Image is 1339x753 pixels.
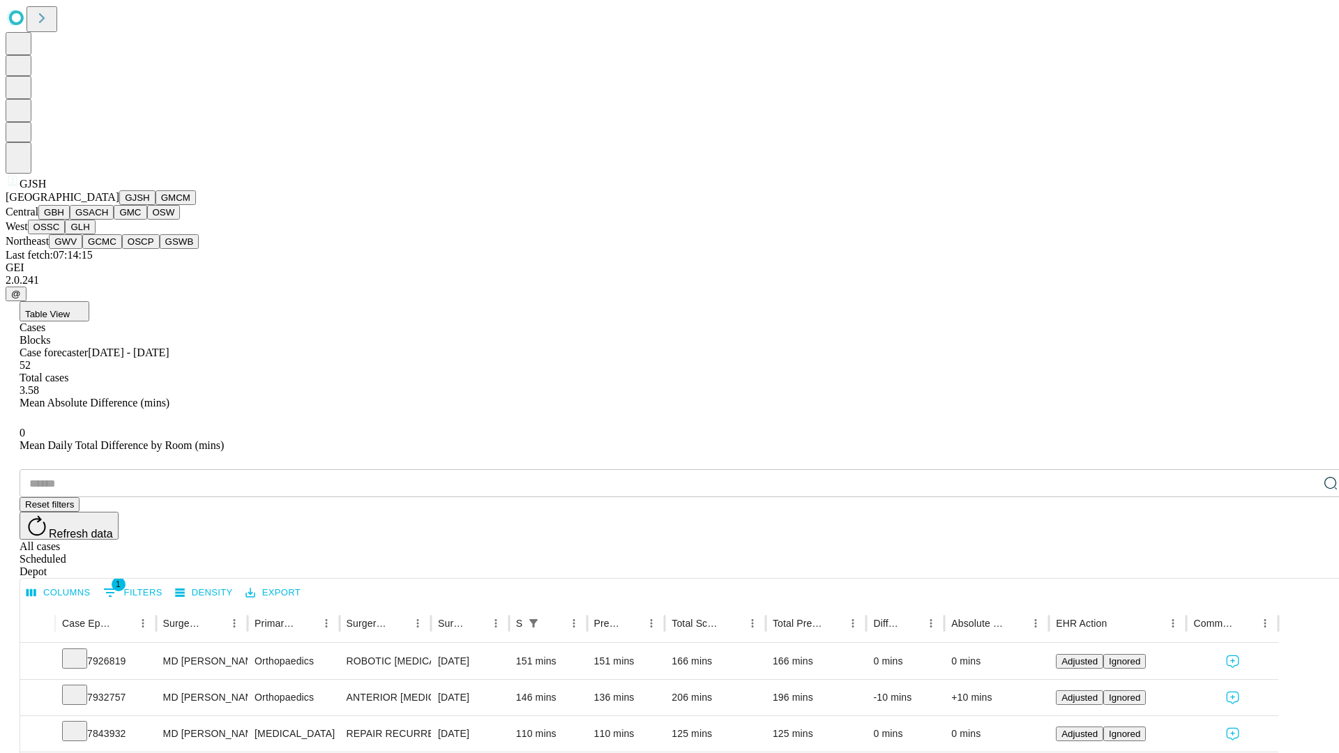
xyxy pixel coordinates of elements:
button: Density [172,582,236,604]
button: GCMC [82,234,122,249]
div: Case Epic Id [62,618,112,629]
span: Ignored [1109,656,1140,667]
div: 0 mins [873,644,937,679]
button: Refresh data [20,512,119,540]
button: Menu [133,614,153,633]
div: Orthopaedics [255,680,332,715]
button: Sort [1108,614,1128,633]
div: 110 mins [594,716,658,752]
button: Sort [824,614,843,633]
span: @ [11,289,21,299]
span: 3.58 [20,384,39,396]
div: REPAIR RECURRENT [MEDICAL_DATA] REDUCIBLE [347,716,424,752]
div: Absolute Difference [951,618,1005,629]
span: Table View [25,309,70,319]
button: GSACH [70,205,114,220]
div: 7926819 [62,644,149,679]
button: Sort [388,614,408,633]
button: Expand [27,686,48,710]
div: EHR Action [1056,618,1107,629]
button: Menu [743,614,762,633]
button: Sort [622,614,642,633]
span: [DATE] - [DATE] [88,347,169,358]
div: [DATE] [438,716,502,752]
div: -10 mins [873,680,937,715]
span: Last fetch: 07:14:15 [6,249,93,261]
button: Sort [1236,614,1255,633]
div: 136 mins [594,680,658,715]
div: 151 mins [594,644,658,679]
span: 0 [20,427,25,439]
button: Menu [225,614,244,633]
div: Surgeon Name [163,618,204,629]
span: Mean Daily Total Difference by Room (mins) [20,439,224,451]
button: GSWB [160,234,199,249]
div: 146 mins [516,680,580,715]
div: Predicted In Room Duration [594,618,621,629]
button: Menu [317,614,336,633]
button: Adjusted [1056,690,1103,705]
div: ROBOTIC [MEDICAL_DATA] KNEE TOTAL [347,644,424,679]
button: Sort [114,614,133,633]
span: [GEOGRAPHIC_DATA] [6,191,119,203]
div: ANTERIOR [MEDICAL_DATA] TOTAL HIP [347,680,424,715]
button: Sort [205,614,225,633]
div: [DATE] [438,680,502,715]
div: 0 mins [951,644,1042,679]
span: Adjusted [1061,729,1098,739]
div: 110 mins [516,716,580,752]
div: 166 mins [773,644,860,679]
button: OSW [147,205,181,220]
span: GJSH [20,178,46,190]
button: Menu [564,614,584,633]
span: Ignored [1109,692,1140,703]
button: Ignored [1103,690,1146,705]
div: 206 mins [672,680,759,715]
button: Show filters [100,581,166,604]
span: Adjusted [1061,692,1098,703]
div: 0 mins [951,716,1042,752]
button: Expand [27,650,48,674]
div: 7843932 [62,716,149,752]
button: Sort [467,614,486,633]
button: Select columns [23,582,94,604]
button: Sort [902,614,921,633]
span: Total cases [20,372,68,383]
button: Menu [1163,614,1183,633]
div: 1 active filter [524,614,543,633]
div: Orthopaedics [255,644,332,679]
button: GJSH [119,190,156,205]
span: Case forecaster [20,347,88,358]
div: Total Predicted Duration [773,618,823,629]
button: @ [6,287,27,301]
div: 196 mins [773,680,860,715]
div: MD [PERSON_NAME] [PERSON_NAME] Md [163,644,241,679]
button: GMCM [156,190,196,205]
div: Surgery Date [438,618,465,629]
div: 125 mins [773,716,860,752]
button: Sort [545,614,564,633]
span: Reset filters [25,499,74,510]
div: +10 mins [951,680,1042,715]
button: GWV [49,234,82,249]
button: Sort [1006,614,1026,633]
button: Show filters [524,614,543,633]
button: Menu [642,614,661,633]
button: Export [242,582,304,604]
button: Menu [843,614,863,633]
div: 151 mins [516,644,580,679]
span: Northeast [6,235,49,247]
button: Ignored [1103,654,1146,669]
button: OSSC [28,220,66,234]
span: West [6,220,28,232]
button: Menu [486,614,506,633]
div: MD [PERSON_NAME] [PERSON_NAME] Md [163,680,241,715]
div: Surgery Name [347,618,387,629]
button: Menu [1026,614,1045,633]
button: Sort [297,614,317,633]
button: OSCP [122,234,160,249]
button: Table View [20,301,89,321]
button: Reset filters [20,497,80,512]
button: Adjusted [1056,727,1103,741]
button: GLH [65,220,95,234]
